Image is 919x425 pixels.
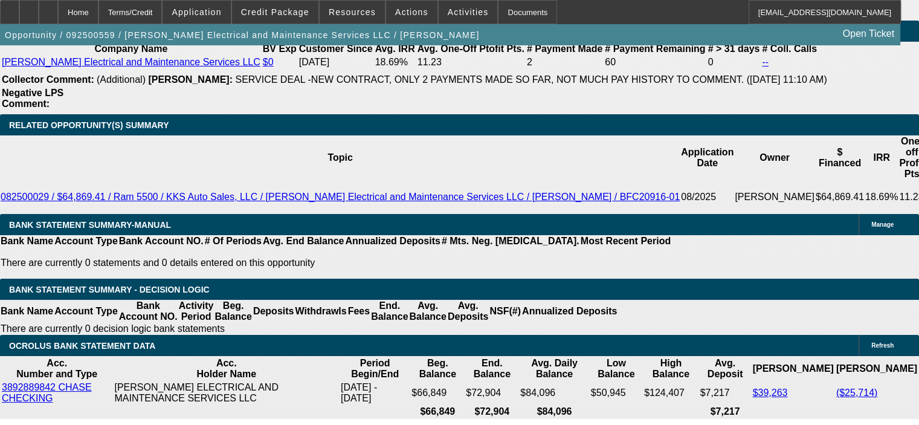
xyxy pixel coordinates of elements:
[54,300,118,323] th: Account Type
[680,135,734,180] th: Application Date
[417,56,525,68] td: 11.23
[762,44,817,54] b: # Coll. Calls
[643,357,698,380] th: High Balance
[865,135,898,180] th: IRR
[298,56,373,68] td: [DATE]
[370,300,408,323] th: End. Balance
[752,388,787,398] a: $39,263
[97,74,146,85] span: (Additional)
[395,7,428,17] span: Actions
[1,258,671,268] p: There are currently 0 statements and 0 details entered on this opportunity
[815,180,865,214] td: $64,869.41
[836,357,918,380] th: [PERSON_NAME]
[520,406,588,418] th: $84,096
[118,235,204,247] th: Bank Account NO.
[441,235,580,247] th: # Mts. Neg. [MEDICAL_DATA].
[836,388,878,398] a: ($25,714)
[340,381,410,404] td: [DATE] - [DATE]
[752,357,834,380] th: [PERSON_NAME]
[520,357,588,380] th: Avg. Daily Balance
[700,406,751,418] th: $7,217
[527,44,602,54] b: # Payment Made
[700,357,751,380] th: Avg. Deposit
[204,235,262,247] th: # Of Periods
[9,120,169,130] span: RELATED OPPORTUNITY(S) SUMMARY
[408,300,447,323] th: Avg. Balance
[604,56,706,68] td: 60
[643,381,698,404] td: $124,407
[9,220,171,230] span: BANK STATEMENT SUMMARY-MANUAL
[590,357,642,380] th: Low Balance
[235,74,827,85] span: SERVICE DEAL -NEW CONTRACT, ONLY 2 PAYMENTS MADE SO FAR, NOT MUCH PAY HISTORY TO COMMENT. ([DATE]...
[865,180,898,214] td: 18.69%
[680,180,734,214] td: 08/2025
[1,357,112,380] th: Acc. Number and Type
[2,74,94,85] b: Collector Comment:
[386,1,437,24] button: Actions
[447,300,489,323] th: Avg. Deposits
[5,30,480,40] span: Opportunity / 092500559 / [PERSON_NAME] Electrical and Maintenance Services LLC / [PERSON_NAME]
[580,235,671,247] th: Most Recent Period
[263,57,274,67] a: $0
[520,381,588,404] td: $84,096
[526,56,603,68] td: 2
[163,1,230,24] button: Application
[340,357,410,380] th: Period Begin/End
[439,1,498,24] button: Activities
[241,7,309,17] span: Credit Package
[2,88,63,109] b: Negative LPS Comment:
[871,221,894,228] span: Manage
[871,342,894,349] span: Refresh
[605,44,705,54] b: # Payment Remaining
[375,56,416,68] td: 18.69%
[320,1,385,24] button: Resources
[465,381,518,404] td: $72,904
[465,357,518,380] th: End. Balance
[347,300,370,323] th: Fees
[1,192,680,202] a: 082500029 / $64,869.41 / Ram 5500 / KKS Auto Sales, LLC / [PERSON_NAME] Electrical and Maintenanc...
[734,135,815,180] th: Owner
[521,300,618,323] th: Annualized Deposits
[762,57,769,67] a: --
[734,180,815,214] td: [PERSON_NAME]
[708,56,761,68] td: 0
[262,235,345,247] th: Avg. End Balance
[2,382,92,403] a: 3892889842 CHASE CHECKING
[172,7,221,17] span: Application
[329,7,376,17] span: Resources
[9,285,210,294] span: Bank Statement Summary - Decision Logic
[54,235,118,247] th: Account Type
[411,357,464,380] th: Beg. Balance
[178,300,214,323] th: Activity Period
[590,381,642,404] td: $50,945
[148,74,233,85] b: [PERSON_NAME]:
[118,300,178,323] th: Bank Account NO.
[253,300,295,323] th: Deposits
[815,135,865,180] th: $ Financed
[708,44,760,54] b: # > 31 days
[114,381,339,404] td: [PERSON_NAME] ELECTRICAL AND MAINTENANCE SERVICES LLC
[700,381,751,404] td: $7,217
[448,7,489,17] span: Activities
[294,300,347,323] th: Withdrawls
[2,57,260,67] a: [PERSON_NAME] Electrical and Maintenance Services LLC
[411,381,464,404] td: $66,849
[344,235,440,247] th: Annualized Deposits
[214,300,252,323] th: Beg. Balance
[465,406,518,418] th: $72,904
[114,357,339,380] th: Acc. Holder Name
[489,300,521,323] th: NSF(#)
[232,1,318,24] button: Credit Package
[411,406,464,418] th: $66,849
[9,341,155,351] span: OCROLUS BANK STATEMENT DATA
[838,24,899,44] a: Open Ticket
